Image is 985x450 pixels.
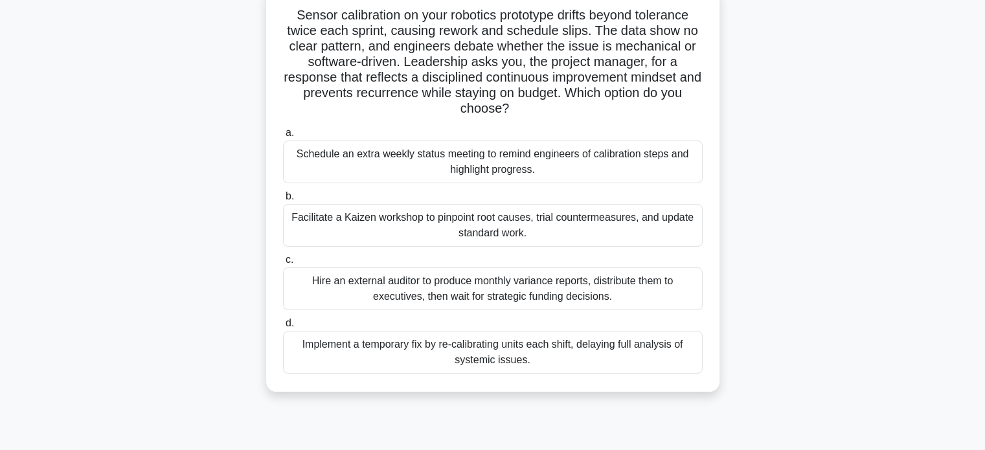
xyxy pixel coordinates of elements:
span: a. [286,127,294,138]
span: d. [286,317,294,328]
div: Hire an external auditor to produce monthly variance reports, distribute them to executives, then... [283,267,703,310]
div: Implement a temporary fix by re-calibrating units each shift, delaying full analysis of systemic ... [283,331,703,374]
div: Schedule an extra weekly status meeting to remind engineers of calibration steps and highlight pr... [283,141,703,183]
span: b. [286,190,294,201]
span: c. [286,254,293,265]
div: Facilitate a Kaizen workshop to pinpoint root causes, trial countermeasures, and update standard ... [283,204,703,247]
h5: Sensor calibration on your robotics prototype drifts beyond tolerance twice each sprint, causing ... [282,7,704,117]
